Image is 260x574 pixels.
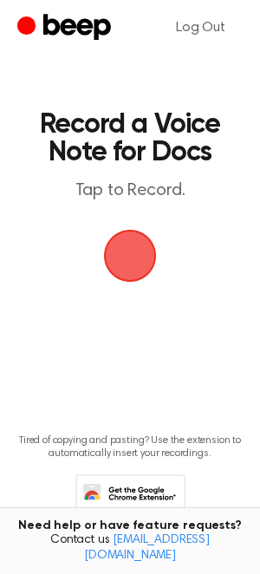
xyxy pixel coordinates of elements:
a: Log Out [159,7,243,49]
a: Beep [17,11,115,45]
img: Beep Logo [104,230,156,282]
span: Contact us [10,533,250,564]
h1: Record a Voice Note for Docs [31,111,229,166]
p: Tap to Record. [31,180,229,202]
a: [EMAIL_ADDRESS][DOMAIN_NAME] [84,534,210,562]
p: Tired of copying and pasting? Use the extension to automatically insert your recordings. [14,434,246,460]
